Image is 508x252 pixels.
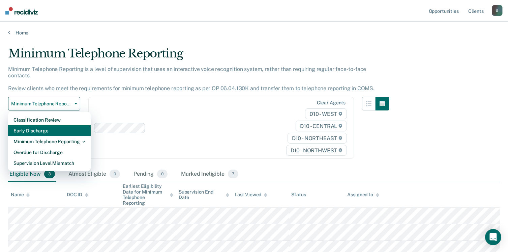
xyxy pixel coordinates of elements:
div: Open Intercom Messenger [485,229,501,245]
div: DOC ID [67,192,88,198]
span: 3 [44,170,55,178]
div: Supervision End Date [179,189,229,201]
div: Minimum Telephone Reporting [8,47,389,66]
div: Pending0 [132,167,169,182]
span: D10 - NORTHEAST [288,133,347,144]
img: Recidiviz [5,7,38,15]
div: Marked Ineligible7 [180,167,240,182]
div: Eligible Now3 [8,167,56,182]
div: Minimum Telephone Reporting [13,136,85,147]
a: Home [8,30,500,36]
div: Status [292,192,306,198]
div: Supervision Level Mismatch [13,158,85,169]
span: 7 [228,170,238,178]
span: 0 [110,170,120,178]
button: Minimum Telephone Reporting [8,97,80,110]
div: Classification Review [13,115,85,125]
div: Last Viewed [235,192,267,198]
div: Name [11,192,30,198]
button: G [492,5,503,16]
span: D10 - NORTHWEST [286,145,347,156]
span: D10 - WEST [305,108,347,119]
div: Early Discharge [13,125,85,136]
div: Assigned to [347,192,379,198]
p: Minimum Telephone Reporting is a level of supervision that uses an interactive voice recognition ... [8,66,375,92]
div: Clear agents [317,100,346,106]
span: 0 [157,170,168,178]
div: Overdue for Discharge [13,147,85,158]
span: D10 - CENTRAL [296,121,347,131]
div: Earliest Eligibility Date for Minimum Telephone Reporting [123,183,173,206]
span: Minimum Telephone Reporting [11,101,72,107]
div: Almost Eligible0 [67,167,121,182]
